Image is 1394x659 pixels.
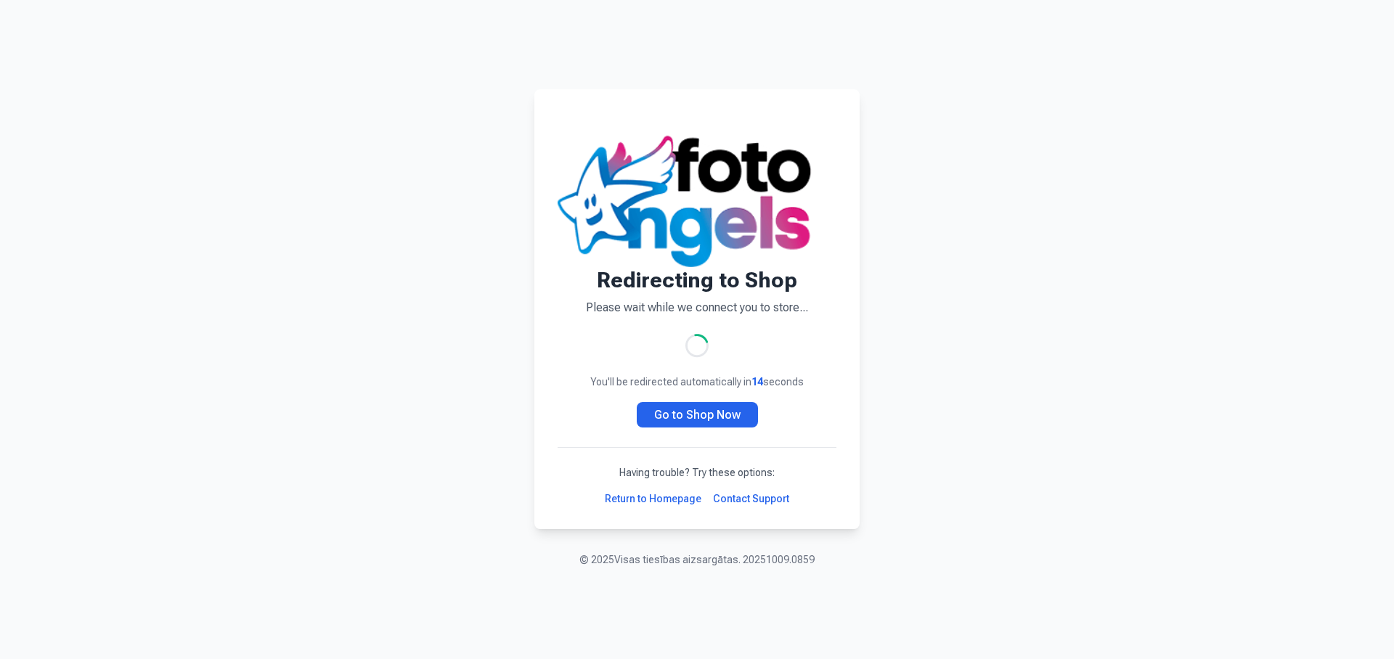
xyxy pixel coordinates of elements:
[558,267,836,293] h1: Redirecting to Shop
[558,374,836,389] p: You'll be redirected automatically in seconds
[579,552,815,567] p: © 2025 Visas tiesības aizsargātas. 20251009.0859
[713,491,789,506] a: Contact Support
[605,491,701,506] a: Return to Homepage
[637,402,758,427] a: Go to Shop Now
[751,376,763,388] span: 14
[558,465,836,480] p: Having trouble? Try these options:
[558,299,836,316] p: Please wait while we connect you to store...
